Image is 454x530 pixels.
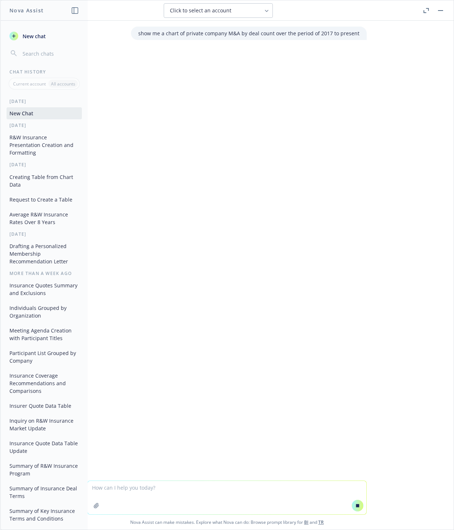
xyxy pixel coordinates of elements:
[164,3,273,18] button: Click to select an account
[13,81,46,87] p: Current account
[318,519,324,525] a: TR
[3,515,451,530] span: Nova Assist can make mistakes. Explore what Nova can do: Browse prompt library for and
[1,122,88,128] div: [DATE]
[7,302,82,322] button: Individuals Grouped by Organization
[7,240,82,267] button: Drafting a Personalized Membership Recommendation Letter
[21,32,46,40] span: New chat
[21,48,79,59] input: Search chats
[1,98,88,104] div: [DATE]
[7,324,82,344] button: Meeting Agenda Creation with Participant Titles
[7,131,82,159] button: R&W Insurance Presentation Creation and Formatting
[9,7,44,14] h1: Nova Assist
[7,171,82,191] button: Creating Table from Chart Data
[7,370,82,397] button: Insurance Coverage Recommendations and Comparisons
[7,208,82,228] button: Average R&W Insurance Rates Over 8 Years
[7,482,82,502] button: Summary of Insurance Deal Terms
[1,270,88,276] div: More than a week ago
[7,194,82,206] button: Request to Create a Table
[7,29,82,43] button: New chat
[1,162,88,168] div: [DATE]
[7,415,82,434] button: Inquiry on R&W Insurance Market Update
[7,279,82,299] button: Insurance Quotes Summary and Exclusions
[7,460,82,479] button: Summary of R&W Insurance Program
[7,107,82,119] button: New Chat
[7,437,82,457] button: Insurance Quote Data Table Update
[7,505,82,525] button: Summary of Key Insurance Terms and Conditions
[7,347,82,367] button: Participant List Grouped by Company
[1,69,88,75] div: Chat History
[170,7,231,14] span: Click to select an account
[7,400,82,412] button: Insurer Quote Data Table
[51,81,75,87] p: All accounts
[1,231,88,237] div: [DATE]
[304,519,308,525] a: BI
[138,29,359,37] p: show me a chart of private company M&A by deal count over the period of 2017 to present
